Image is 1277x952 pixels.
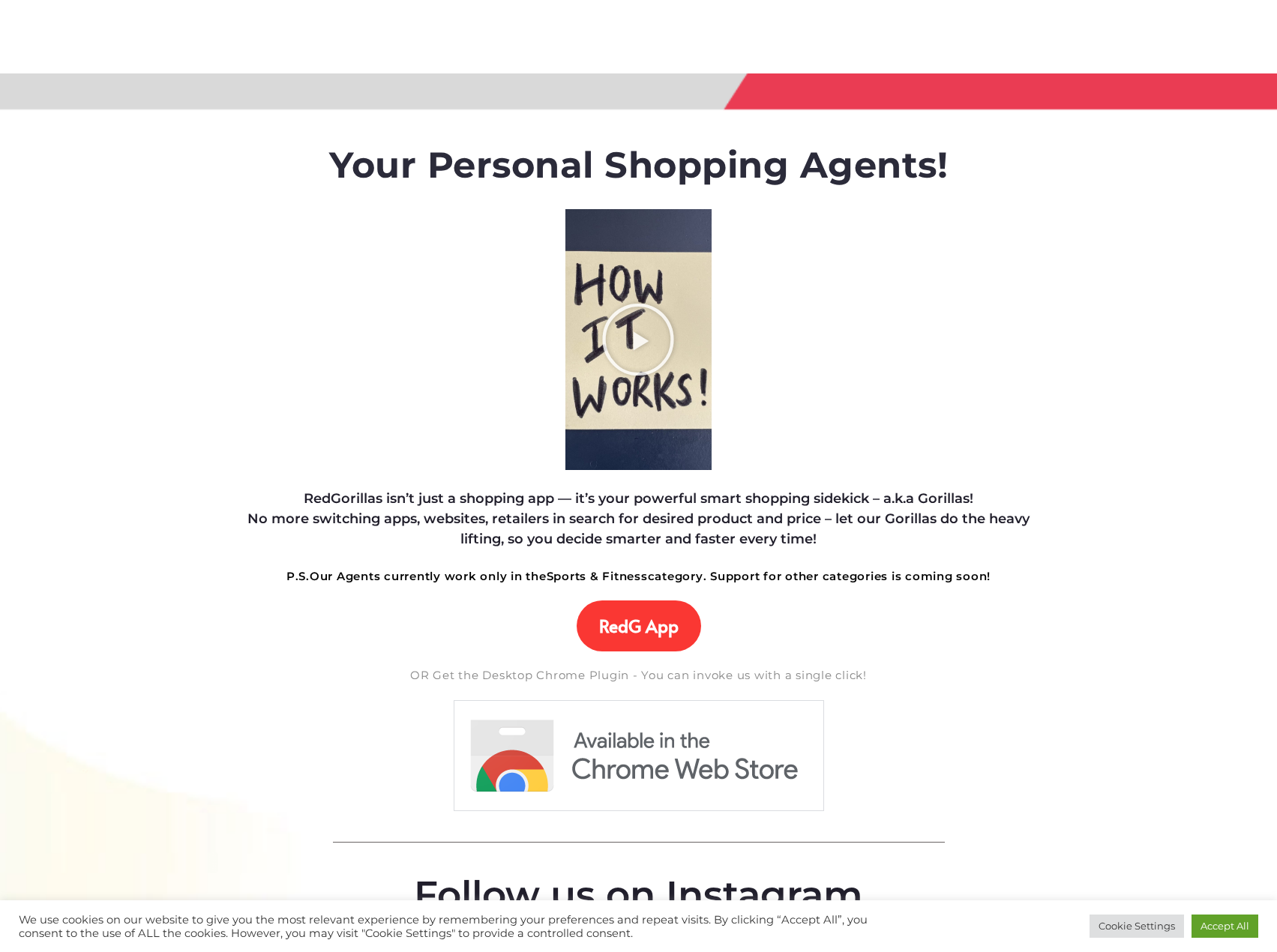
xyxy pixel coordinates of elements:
[599,615,679,636] span: RedG App
[286,569,991,583] strong: Our Agents currently work only in the category. Support for other categories is coming soon!
[601,302,676,377] div: Play Video about RedGorillas How it Works
[453,699,825,812] img: RedGorillas Shopping App!
[19,913,886,940] div: We use cookies on our website to give you the most relevant experience by remembering your prefer...
[231,489,1047,549] h4: RedGorillas isn’t just a shopping app — it’s your powerful smart shopping sidekick – a.k.a Gorill...
[231,144,1047,187] h1: Your Personal Shopping Agents!
[547,569,648,583] strong: Sports & Fitness
[1192,915,1258,938] a: Accept All
[577,600,701,651] a: RedG App
[231,666,1047,684] h5: OR Get the Desktop Chrome Plugin - You can invoke us with a single click!
[286,569,310,583] strong: P.S.
[231,873,1047,918] h2: Follow us on Instagram
[1090,915,1184,938] a: Cookie Settings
